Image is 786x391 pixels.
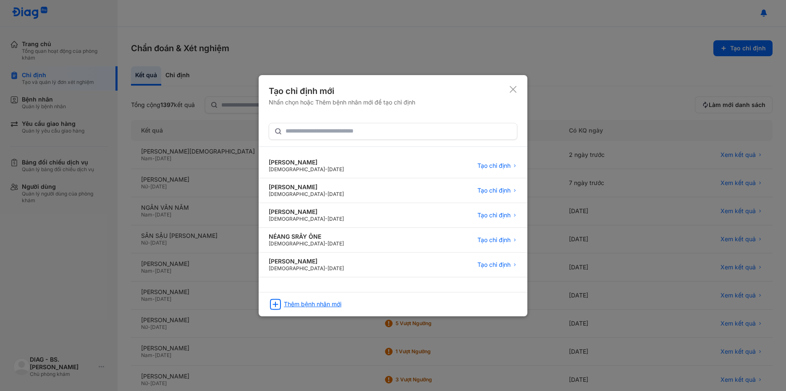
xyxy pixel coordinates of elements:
span: [DATE] [327,166,344,172]
div: Thêm bệnh nhân mới [284,300,341,308]
span: [DEMOGRAPHIC_DATA] [269,216,325,222]
span: [DEMOGRAPHIC_DATA] [269,265,325,271]
div: [PERSON_NAME] [269,258,344,265]
span: [DEMOGRAPHIC_DATA] [269,240,325,247]
span: Tạo chỉ định [477,236,511,244]
div: Nhấn chọn hoặc Thêm bệnh nhân mới để tạo chỉ định [269,99,415,106]
span: - [325,216,327,222]
span: Tạo chỉ định [477,211,511,219]
div: [PERSON_NAME] [269,208,344,216]
div: [PERSON_NAME] [269,183,344,191]
span: [DEMOGRAPHIC_DATA] [269,166,325,172]
div: Tạo chỉ định mới [269,85,415,97]
span: Tạo chỉ định [477,162,511,169]
span: [DATE] [327,265,344,271]
span: [DEMOGRAPHIC_DATA] [269,191,325,197]
div: NÉANG SRÂY ÔNE [269,233,344,240]
span: - [325,240,327,247]
div: [PERSON_NAME] [269,159,344,166]
span: [DATE] [327,216,344,222]
span: Tạo chỉ định [477,187,511,194]
span: - [325,265,327,271]
span: [DATE] [327,191,344,197]
span: - [325,166,327,172]
span: - [325,191,327,197]
span: [DATE] [327,240,344,247]
span: Tạo chỉ định [477,261,511,268]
